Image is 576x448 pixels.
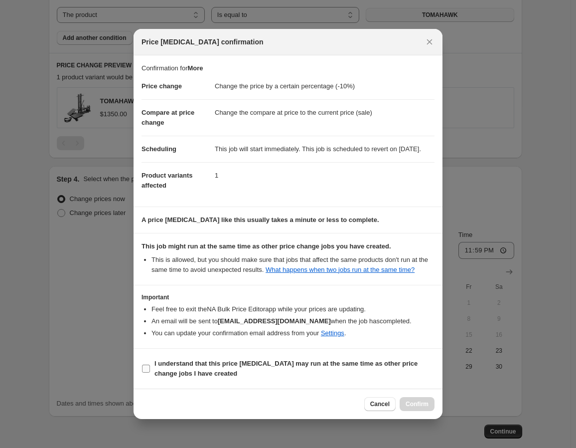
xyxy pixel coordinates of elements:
[151,328,434,338] li: You can update your confirmation email address from your .
[142,172,193,189] span: Product variants affected
[142,145,176,153] span: Scheduling
[266,266,415,273] a: What happens when two jobs run at the same time?
[142,37,264,47] span: Price [MEDICAL_DATA] confirmation
[151,255,434,275] li: This is allowed, but you should make sure that jobs that affect the same products don ' t run at ...
[215,162,434,189] dd: 1
[151,304,434,314] li: Feel free to exit the NA Bulk Price Editor app while your prices are updating.
[154,360,418,377] b: I understand that this price [MEDICAL_DATA] may run at the same time as other price change jobs I...
[321,329,344,337] a: Settings
[142,293,434,301] h3: Important
[423,35,436,49] button: Close
[215,73,434,99] dd: Change the price by a certain percentage (-10%)
[364,397,396,411] button: Cancel
[142,63,434,73] p: Confirmation for
[215,136,434,162] dd: This job will start immediately. This job is scheduled to revert on [DATE].
[187,64,203,72] b: More
[142,242,391,250] b: This job might run at the same time as other price change jobs you have created.
[142,109,194,126] span: Compare at price change
[370,400,390,408] span: Cancel
[218,317,331,325] b: [EMAIL_ADDRESS][DOMAIN_NAME]
[215,99,434,126] dd: Change the compare at price to the current price (sale)
[142,82,182,90] span: Price change
[151,316,434,326] li: An email will be sent to when the job has completed .
[142,216,379,224] b: A price [MEDICAL_DATA] like this usually takes a minute or less to complete.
